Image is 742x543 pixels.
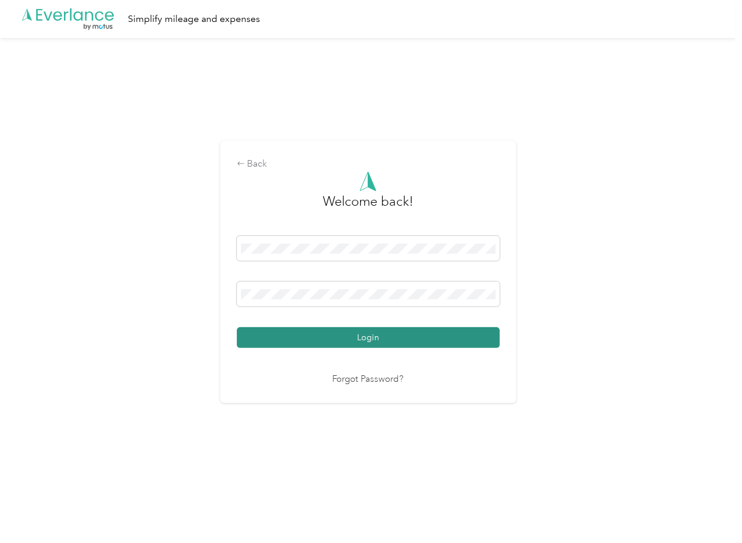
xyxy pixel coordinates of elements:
div: Simplify mileage and expenses [128,12,260,27]
h3: greeting [323,191,413,223]
button: Login [237,327,500,348]
iframe: Everlance-gr Chat Button Frame [676,477,742,543]
a: Forgot Password? [333,373,404,387]
div: Back [237,157,500,171]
